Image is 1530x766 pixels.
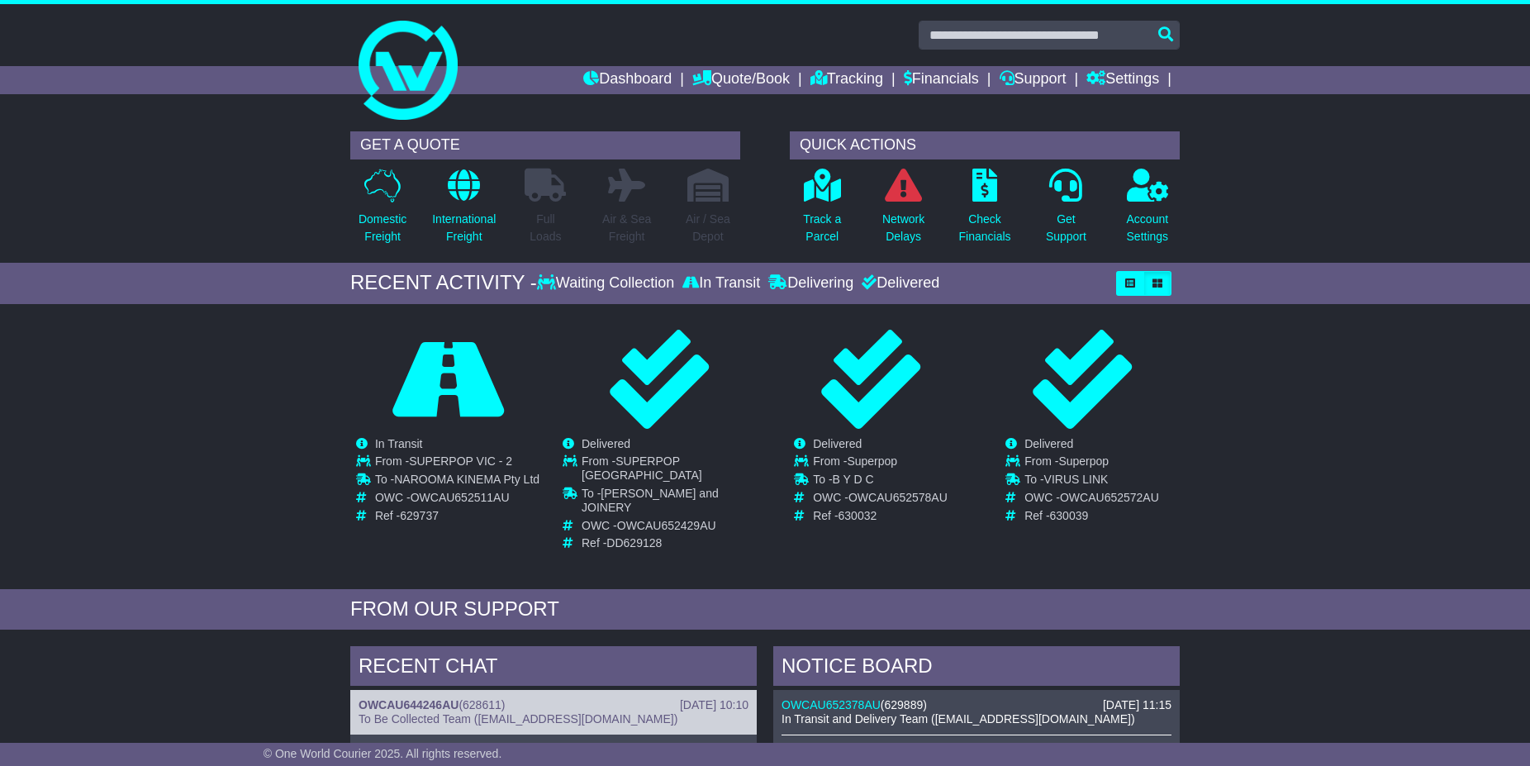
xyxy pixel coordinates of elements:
[525,211,566,245] p: Full Loads
[1044,473,1109,486] span: VIRUS LINK
[617,519,716,532] span: OWCAU652429AU
[686,211,730,245] p: Air / Sea Depot
[1024,437,1073,450] span: Delivered
[375,473,539,491] td: To -
[582,454,756,487] td: From -
[813,491,948,509] td: OWC -
[1127,211,1169,245] p: Account Settings
[583,66,672,94] a: Dashboard
[1000,66,1067,94] a: Support
[885,698,924,711] span: 629889
[264,747,502,760] span: © One World Courier 2025. All rights reserved.
[582,487,756,519] td: To -
[810,66,883,94] a: Tracking
[813,473,948,491] td: To -
[1024,454,1159,473] td: From -
[839,509,877,522] span: 630032
[802,168,842,255] a: Track aParcel
[678,274,764,293] div: In Transit
[432,211,496,245] p: International Freight
[1103,698,1171,712] div: [DATE] 11:15
[359,698,748,712] div: ( )
[848,491,948,504] span: OWCAU652578AU
[394,473,539,486] span: NAROOMA KINEMA Pty Ltd
[350,271,537,295] div: RECENT ACTIVITY -
[847,454,897,468] span: Superpop
[350,646,757,691] div: RECENT CHAT
[782,712,1135,726] span: In Transit and Delivery Team ([EMAIL_ADDRESS][DOMAIN_NAME])
[782,698,1171,712] div: ( )
[359,712,677,726] span: To Be Collected Team ([EMAIL_ADDRESS][DOMAIN_NAME])
[764,274,858,293] div: Delivering
[782,698,881,711] a: OWCAU652378AU
[582,536,756,550] td: Ref -
[537,274,678,293] div: Waiting Collection
[881,168,925,255] a: NetworkDelays
[1024,509,1159,523] td: Ref -
[582,487,719,514] span: [PERSON_NAME] and JOINERY
[882,211,924,245] p: Network Delays
[773,646,1180,691] div: NOTICE BOARD
[375,437,423,450] span: In Transit
[1050,509,1089,522] span: 630039
[431,168,497,255] a: InternationalFreight
[1058,454,1109,468] span: Superpop
[359,698,459,711] a: OWCAU644246AU
[463,698,501,711] span: 628611
[375,454,539,473] td: From -
[813,509,948,523] td: Ref -
[606,536,662,550] span: DD629128
[959,211,1011,245] p: Check Financials
[833,473,874,486] span: B Y D C
[350,597,1180,621] div: FROM OUR SUPPORT
[904,66,979,94] a: Financials
[692,66,790,94] a: Quote/Book
[1024,491,1159,509] td: OWC -
[582,437,630,450] span: Delivered
[358,168,407,255] a: DomesticFreight
[411,491,510,504] span: OWCAU652511AU
[582,519,756,537] td: OWC -
[350,131,740,159] div: GET A QUOTE
[375,509,539,523] td: Ref -
[1126,168,1170,255] a: AccountSettings
[680,698,748,712] div: [DATE] 10:10
[1045,168,1087,255] a: GetSupport
[400,509,439,522] span: 629737
[1046,211,1086,245] p: Get Support
[1086,66,1159,94] a: Settings
[582,454,702,482] span: SUPERPOP [GEOGRAPHIC_DATA]
[409,454,512,468] span: SUPERPOP VIC - 2
[359,211,406,245] p: Domestic Freight
[813,437,862,450] span: Delivered
[858,274,939,293] div: Delivered
[375,491,539,509] td: OWC -
[813,454,948,473] td: From -
[1024,473,1159,491] td: To -
[958,168,1012,255] a: CheckFinancials
[790,131,1180,159] div: QUICK ACTIONS
[803,211,841,245] p: Track a Parcel
[602,211,651,245] p: Air & Sea Freight
[1060,491,1159,504] span: OWCAU652572AU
